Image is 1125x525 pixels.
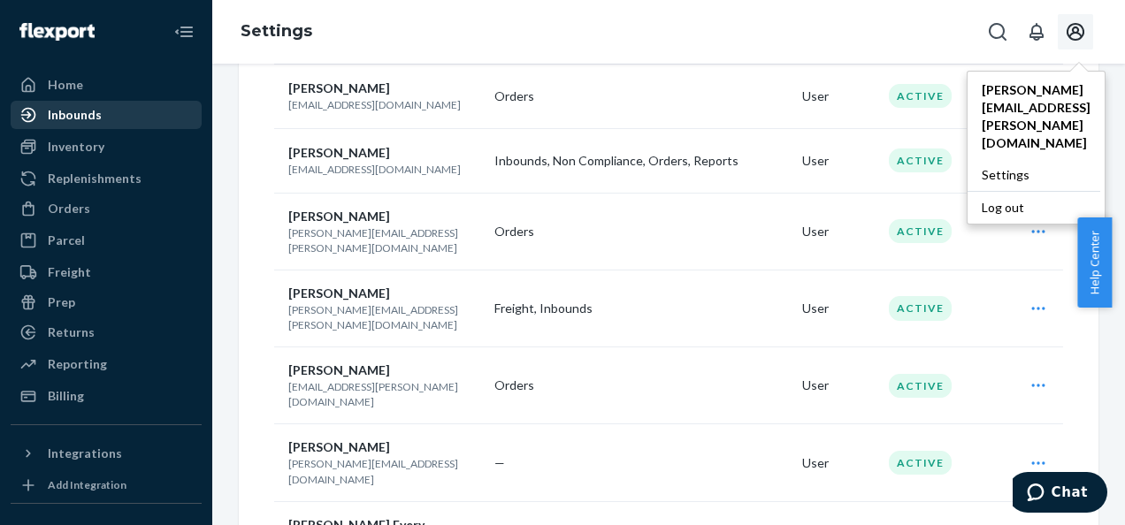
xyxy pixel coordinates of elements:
[1077,217,1112,308] button: Help Center
[48,387,84,405] div: Billing
[48,232,85,249] div: Parcel
[795,270,882,346] td: User
[968,74,1105,159] a: [PERSON_NAME][EMAIL_ADDRESS][PERSON_NAME][DOMAIN_NAME]
[48,445,122,462] div: Integrations
[968,159,1105,191] a: Settings
[11,101,202,129] a: Inbounds
[11,475,202,496] a: Add Integration
[494,223,788,240] p: Orders
[19,23,95,41] img: Flexport logo
[288,439,390,454] span: [PERSON_NAME]
[11,350,202,378] a: Reporting
[48,106,102,124] div: Inbounds
[795,193,882,270] td: User
[48,263,91,281] div: Freight
[288,456,480,486] p: [PERSON_NAME][EMAIL_ADDRESS][DOMAIN_NAME]
[11,439,202,468] button: Integrations
[968,191,1100,224] button: Log out
[494,300,788,317] p: Freight, Inbounds
[494,87,788,105] p: Orders
[11,258,202,286] a: Freight
[889,148,952,172] div: Active
[795,347,882,424] td: User
[795,64,882,128] td: User
[48,355,107,373] div: Reporting
[980,14,1015,49] button: Open Search Box
[11,194,202,223] a: Orders
[48,477,126,492] div: Add Integration
[288,209,390,224] span: [PERSON_NAME]
[48,138,104,156] div: Inventory
[48,323,95,341] div: Returns
[1015,445,1061,481] div: Open user actions
[288,379,480,409] p: [EMAIL_ADDRESS][PERSON_NAME][DOMAIN_NAME]
[11,382,202,410] a: Billing
[48,200,90,217] div: Orders
[889,451,952,475] div: Active
[494,152,788,170] p: Inbounds, Non Compliance, Orders, Reports
[1015,368,1061,403] div: Open user actions
[1019,14,1054,49] button: Open notifications
[1013,472,1107,516] iframe: Opens a widget where you can chat to one of our agents
[226,6,326,57] ol: breadcrumbs
[288,145,390,160] span: [PERSON_NAME]
[494,455,505,470] span: —
[494,377,788,394] p: Orders
[1015,214,1061,249] div: Open user actions
[795,128,882,193] td: User
[288,285,390,301] span: [PERSON_NAME]
[1015,291,1061,326] div: Open user actions
[889,84,952,108] div: Active
[11,71,202,99] a: Home
[795,424,882,501] td: User
[889,374,952,398] div: Active
[11,226,202,255] a: Parcel
[48,293,75,311] div: Prep
[241,21,312,41] a: Settings
[288,225,480,255] p: [PERSON_NAME][EMAIL_ADDRESS][PERSON_NAME][DOMAIN_NAME]
[889,296,952,320] div: Active
[11,133,202,161] a: Inventory
[11,318,202,346] a: Returns
[288,362,390,377] span: [PERSON_NAME]
[982,81,1091,152] span: [PERSON_NAME][EMAIL_ADDRESS][PERSON_NAME][DOMAIN_NAME]
[166,14,202,49] button: Close Navigation
[1058,14,1093,49] button: Open account menu
[288,97,480,112] p: [EMAIL_ADDRESS][DOMAIN_NAME]
[48,76,83,94] div: Home
[48,170,142,187] div: Replenishments
[288,80,390,95] span: [PERSON_NAME]
[11,164,202,193] a: Replenishments
[288,302,480,332] p: [PERSON_NAME][EMAIL_ADDRESS][PERSON_NAME][DOMAIN_NAME]
[889,219,952,243] div: Active
[288,162,480,177] p: [EMAIL_ADDRESS][DOMAIN_NAME]
[11,288,202,316] a: Prep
